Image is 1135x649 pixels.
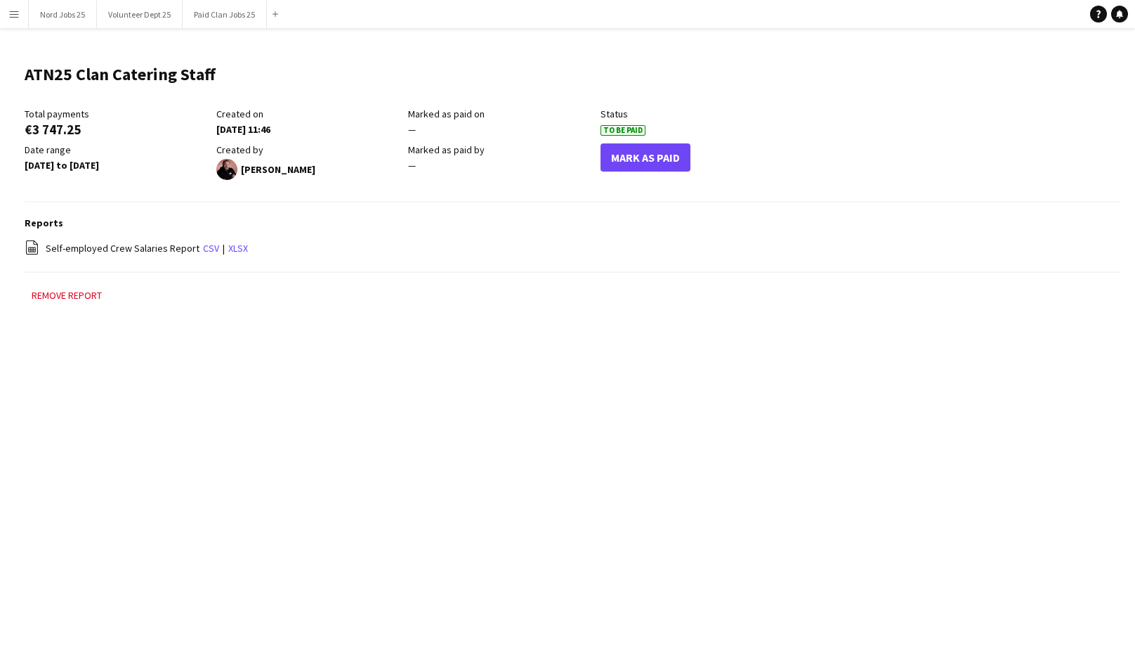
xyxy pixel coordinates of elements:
[408,159,416,172] span: —
[183,1,267,28] button: Paid Clan Jobs 25
[601,143,690,172] button: Mark As Paid
[216,108,401,120] div: Created on
[46,242,199,255] span: Self-employed Crew Salaries Report
[25,159,209,172] div: [DATE] to [DATE]
[29,1,97,28] button: Nord Jobs 25
[97,1,183,28] button: Volunteer Dept 25
[408,123,416,136] span: —
[25,287,109,304] button: Remove report
[25,240,1121,257] div: |
[408,143,593,156] div: Marked as paid by
[25,217,1121,229] h3: Reports
[216,143,401,156] div: Created by
[228,242,248,255] a: xlsx
[216,159,401,180] div: [PERSON_NAME]
[25,123,209,136] div: €3 747.25
[601,108,785,120] div: Status
[203,242,219,255] a: csv
[408,108,593,120] div: Marked as paid on
[216,123,401,136] div: [DATE] 11:46
[601,125,645,136] span: To Be Paid
[25,143,209,156] div: Date range
[25,64,216,85] h1: ATN25 Clan Catering Staff
[25,108,209,120] div: Total payments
